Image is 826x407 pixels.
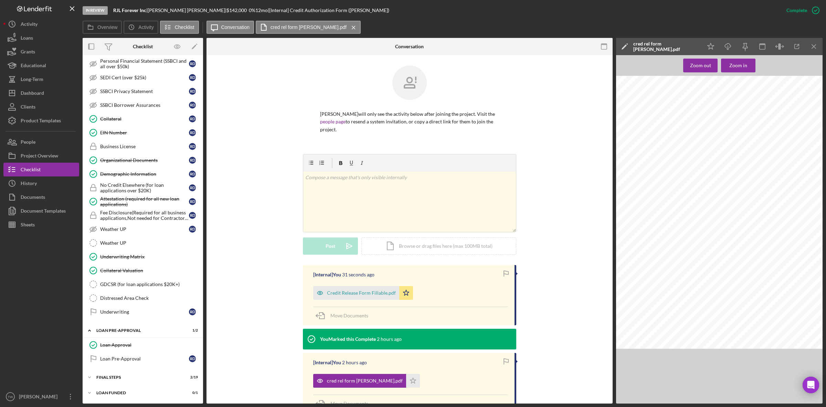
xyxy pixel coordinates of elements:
[96,375,181,379] div: FINAL STEPS
[8,395,13,399] text: TW
[189,129,196,136] div: R D
[674,101,753,105] span: CREDIT REPORT AUTHORIZATION AND RELEASE
[100,240,199,246] div: Weather UP
[255,8,268,13] div: 12 mo
[634,117,781,121] span: herein and hereby certifies that all information provided is true, correct, and complete.
[189,157,196,164] div: R D
[100,75,189,80] div: SEDI Cert (over $25k)
[86,250,200,264] a: Underwriting Matrix
[634,128,789,132] span: and/or its own agents for purposes of verifying the accuracy of any information provided by
[113,7,146,13] b: RJL Forever Inc
[113,8,148,13] div: |
[189,184,196,191] div: R D
[86,277,200,291] a: GDCSR (for loan applications $20K+)
[124,21,158,34] button: Activity
[21,72,43,88] div: Long-Term
[634,175,652,179] span: Signature:
[634,122,784,126] span: Borrower hereby authorizes [PERSON_NAME] to utilize credit bureau / reporting agencies
[633,41,699,52] div: cred rel form [PERSON_NAME].pdf
[313,272,341,277] div: [Internal] You
[634,138,787,142] span: authorizes that all credit bureau reporting agencies release any information they may have
[86,112,200,126] a: CollateralRD
[21,149,58,164] div: Project Overview
[189,102,196,109] div: R D
[100,226,189,232] div: Weather UP
[86,98,200,112] a: SSBCI Borrower AssurancesRD
[21,190,45,206] div: Documents
[271,24,347,30] label: cred rel form [PERSON_NAME].pdf
[749,186,768,190] span: 492946122
[186,391,198,395] div: 0 / 1
[189,171,196,177] div: R D
[21,45,35,60] div: Grants
[21,100,35,115] div: Clients
[3,190,79,204] a: Documents
[221,24,250,30] label: Conversation
[249,8,255,13] div: 0 %
[377,336,402,342] time: 2025-09-09 15:10
[100,268,199,273] div: Collateral Valuation
[86,291,200,305] a: Distressed Area Check
[189,74,196,81] div: R D
[3,100,79,114] button: Clients
[189,88,196,95] div: R D
[21,114,61,129] div: Product Templates
[100,295,199,301] div: Distressed Area Check
[3,72,79,86] button: Long-Term
[21,135,35,151] div: People
[724,180,733,184] span: Date:
[17,390,62,405] div: [PERSON_NAME]
[100,102,189,108] div: SSBCI Borrower Assurances
[780,3,823,17] button: Complete
[97,24,117,30] label: Overview
[3,176,79,190] button: History
[83,21,122,34] button: Overview
[86,264,200,277] a: Collateral Valuation
[3,31,79,45] a: Loans
[148,8,226,13] div: [PERSON_NAME] [PERSON_NAME] |
[21,86,44,102] div: Dashboard
[758,180,772,184] span: 19, 2024
[320,119,346,124] a: people page
[680,161,719,165] span: [GEOGRAPHIC_DATA]
[3,45,79,59] button: Grants
[3,135,79,149] button: People
[133,44,153,49] div: Checklist
[634,156,660,161] span: Home Address:
[3,59,79,72] button: Educational
[313,360,341,365] div: [Internal] You
[189,355,196,362] div: R D
[21,218,35,233] div: Sheets
[86,167,200,181] a: Demographic InformationRD
[189,308,196,315] div: R D
[729,59,747,72] div: Zoom in
[3,204,79,218] a: Document Templates
[83,6,108,15] div: In Review
[100,309,189,315] div: Underwriting
[100,171,189,177] div: Demographic Information
[86,338,200,352] a: Loan Approval
[320,336,376,342] div: You Marked this Complete
[100,356,189,362] div: Loan Pre-Approval
[3,149,79,163] button: Project Overview
[634,111,789,115] span: Applicant/Guarantor authorizes [PERSON_NAME] to investigate and confirm the information
[3,218,79,232] button: Sheets
[395,44,424,49] div: Conversation
[100,116,189,122] div: Collateral
[3,163,79,176] button: Checklist
[749,180,756,184] span: May
[206,21,254,34] button: Conversation
[96,328,181,333] div: LOAN PRE-APPROVAL
[690,59,711,72] div: Zoom out
[226,7,247,13] span: $142,000
[100,89,189,94] div: SSBCI Privacy Statement
[330,313,368,318] span: Move Documents
[86,195,200,208] a: Attestation (required for all new loan applications)RD
[724,191,747,195] span: Date of Birth:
